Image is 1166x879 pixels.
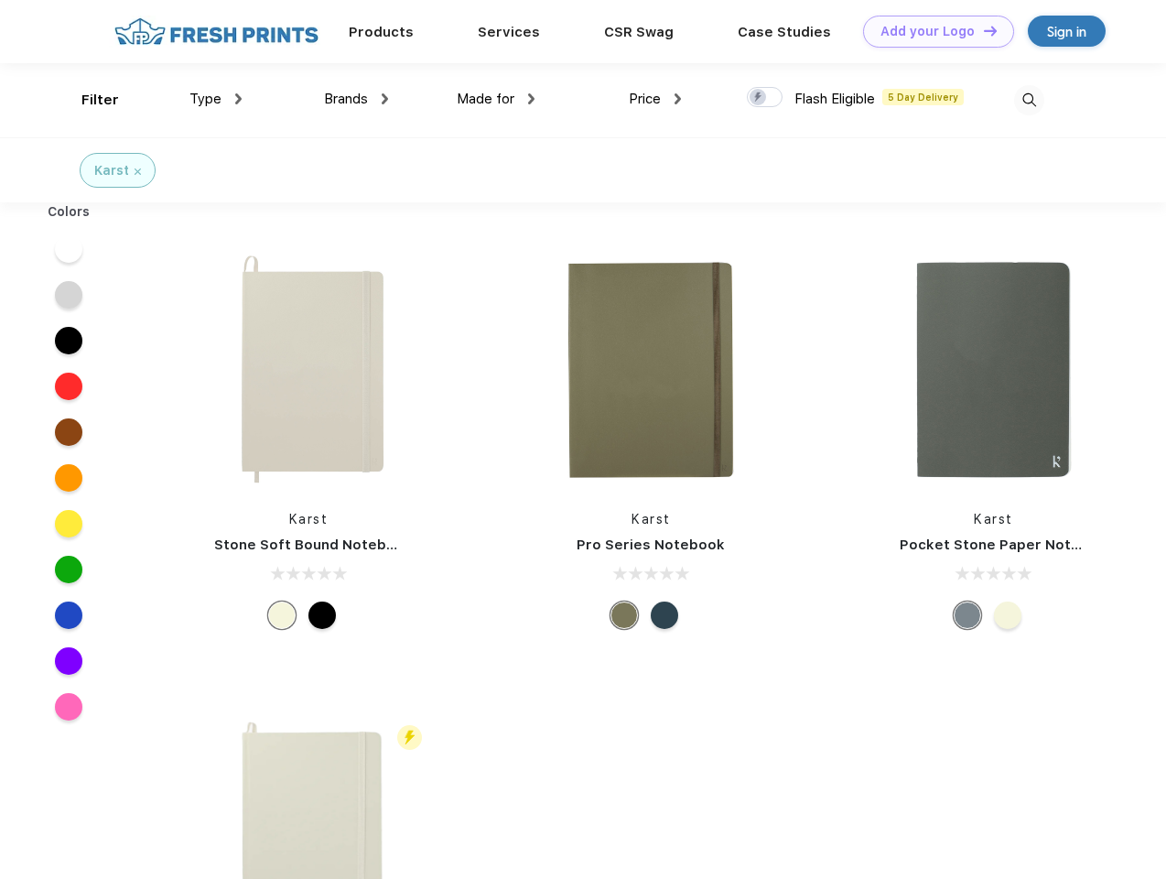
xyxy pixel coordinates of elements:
a: Karst [289,512,329,526]
div: Navy [651,602,678,629]
a: Services [478,24,540,40]
img: filter_cancel.svg [135,168,141,175]
a: Karst [632,512,671,526]
span: Made for [457,91,514,107]
div: Beige [994,602,1021,629]
span: 5 Day Delivery [882,89,964,105]
span: Type [189,91,221,107]
img: dropdown.png [675,93,681,104]
img: fo%20logo%202.webp [109,16,324,48]
img: func=resize&h=266 [529,248,772,492]
div: Gray [954,602,981,629]
div: Black [308,602,336,629]
a: Sign in [1028,16,1106,47]
img: desktop_search.svg [1014,85,1044,115]
span: Price [629,91,661,107]
span: Flash Eligible [794,91,875,107]
img: func=resize&h=266 [872,248,1116,492]
img: DT [984,26,997,36]
div: Filter [81,90,119,111]
img: func=resize&h=266 [187,248,430,492]
a: CSR Swag [604,24,674,40]
img: dropdown.png [528,93,534,104]
a: Products [349,24,414,40]
div: Colors [34,202,104,222]
a: Pro Series Notebook [577,537,725,553]
span: Brands [324,91,368,107]
div: Add your Logo [880,24,975,39]
a: Pocket Stone Paper Notebook [900,537,1116,553]
div: Karst [94,161,129,180]
img: dropdown.png [382,93,388,104]
img: flash_active_toggle.svg [397,725,422,750]
div: Beige [268,602,296,629]
div: Sign in [1047,21,1086,42]
div: Olive [610,602,638,629]
img: dropdown.png [235,93,242,104]
a: Stone Soft Bound Notebook [214,537,413,553]
a: Karst [974,512,1013,526]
